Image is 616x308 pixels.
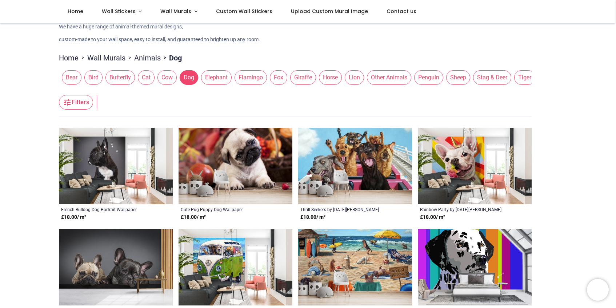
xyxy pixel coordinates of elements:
[418,229,532,305] img: Lucy Wall Mural by Jo Thompson
[105,70,135,85] span: Butterfly
[446,70,470,85] span: Sheep
[181,214,206,221] strong: £ 18.00 / m²
[161,53,182,63] li: Dog
[216,8,272,15] span: Custom Wall Stickers
[298,128,412,204] img: Thrill Seekers Wall Mural by Lucia Heffernan
[470,70,511,85] button: Stag & Deer
[87,53,125,63] a: Wall Murals
[179,128,292,204] img: Cute Pug Puppy Dog Wall Mural Wallpaper
[232,70,267,85] button: Flamingo
[59,70,81,85] button: Bear
[420,214,445,221] strong: £ 18.00 / m²
[411,70,443,85] button: Penguin
[287,70,316,85] button: Giraffe
[443,70,470,85] button: Sheep
[61,214,86,221] strong: £ 18.00 / m²
[179,229,292,305] img: Hang Loose Wall Mural by CR Townsend
[134,53,161,63] a: Animals
[342,70,364,85] button: Lion
[59,36,557,43] p: custom-made to your wall space, easy to install, and guaranteed to brighten up any room.
[298,229,412,305] img: Dog Beach Wall Mural by Lucia Heffernan
[181,206,268,212] a: Cute Pug Puppy Dog Wallpaper
[138,70,155,85] span: Cat
[364,70,411,85] button: Other Animals
[81,70,103,85] button: Bird
[62,70,81,85] span: Bear
[59,23,557,31] p: We have a huge range of animal-themed mural designs,
[160,8,191,15] span: Wall Murals
[587,279,609,301] iframe: Brevo live chat
[291,8,368,15] span: Upload Custom Mural Image
[59,95,93,110] button: Filters
[59,53,79,63] a: Home
[157,70,177,85] span: Cow
[198,70,232,85] button: Elephant
[161,54,169,62] span: >
[270,70,287,85] span: Fox
[59,128,173,204] img: French Bulldog Dog Portrait Wall Mural Wallpaper
[84,70,103,85] span: Bird
[420,206,508,212] a: Rainbow Party by [DATE][PERSON_NAME]
[511,70,535,85] button: Tiger
[201,70,232,85] span: Elephant
[155,70,177,85] button: Cow
[367,70,411,85] span: Other Animals
[414,70,443,85] span: Penguin
[267,70,287,85] button: Fox
[316,70,342,85] button: Horse
[235,70,267,85] span: Flamingo
[418,128,532,204] img: Rainbow Party Wall Mural by Lucia Heffernan
[473,70,511,85] span: Stag & Deer
[125,54,134,62] span: >
[387,8,416,15] span: Contact us
[103,70,135,85] button: Butterfly
[514,70,535,85] span: Tiger
[300,206,388,212] a: Thrill Seekers by [DATE][PERSON_NAME]
[319,70,342,85] span: Horse
[290,70,316,85] span: Giraffe
[59,229,173,305] img: Two French Bulldogs Wall Mural Wallpaper
[180,70,198,85] span: Dog
[61,206,149,212] a: French Bulldog Dog Portrait Wallpaper
[345,70,364,85] span: Lion
[68,8,83,15] span: Home
[102,8,136,15] span: Wall Stickers
[300,214,325,221] strong: £ 18.00 / m²
[177,70,198,85] button: Dog
[135,70,155,85] button: Cat
[79,54,87,62] span: >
